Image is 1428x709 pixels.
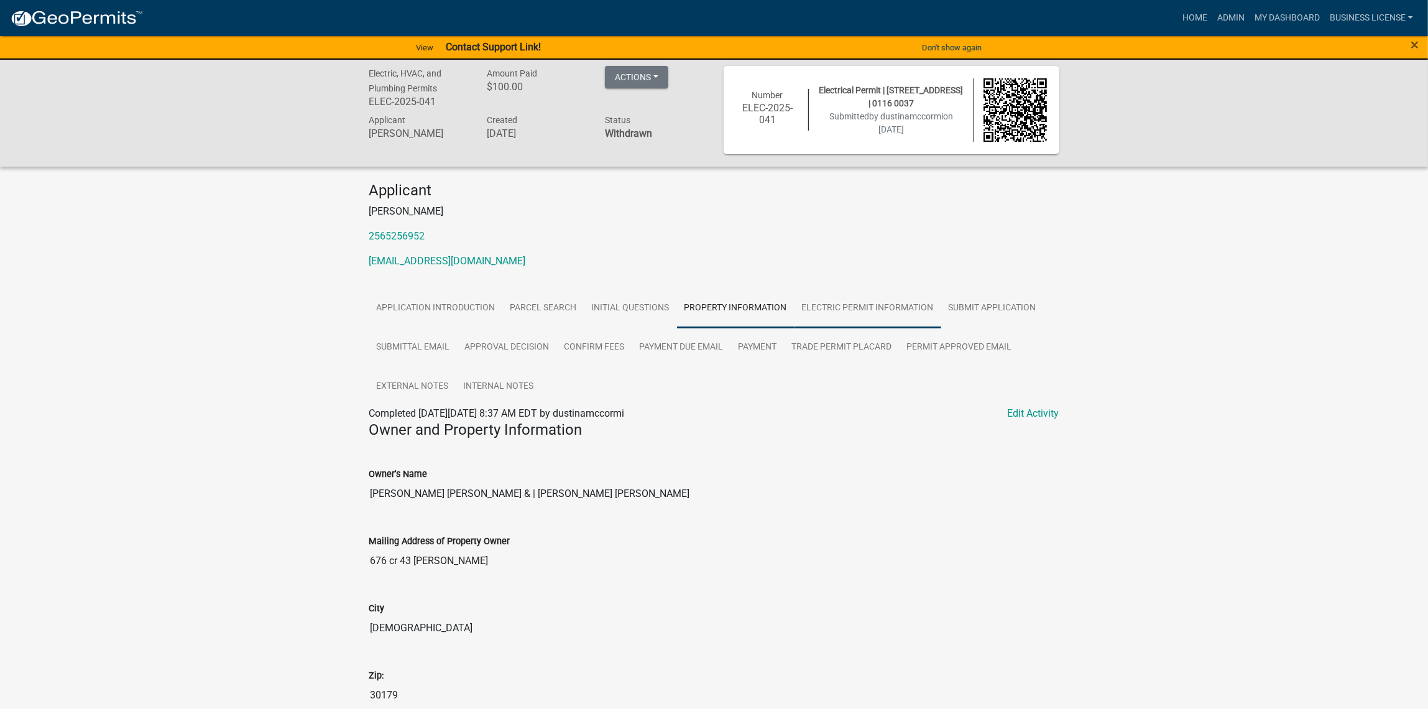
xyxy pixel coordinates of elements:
a: Payment [731,328,785,368]
h6: ELEC-2025-041 [736,102,799,126]
span: Created [487,115,517,125]
span: by dustinamccormi [869,111,943,121]
h6: $100.00 [487,81,586,93]
a: View [411,37,438,58]
a: External Notes [369,367,456,407]
button: Don't show again [917,37,987,58]
a: Submittal Email [369,328,458,368]
a: Application Introduction [369,289,503,328]
a: Permit Approved Email [900,328,1020,368]
a: Admin [1212,6,1250,30]
span: Number [752,90,783,100]
strong: Contact Support Link! [446,41,541,53]
strong: Withdrawn [605,127,652,139]
a: 2565256952 [369,230,425,242]
span: Submitted on [DATE] [829,111,953,134]
button: Actions [605,66,668,88]
a: Parcel search [503,289,584,328]
span: Applicant [369,115,406,125]
label: Owner's Name [369,470,428,479]
h4: Applicant [369,182,1059,200]
a: BUSINESS LICENSE [1325,6,1418,30]
a: Submit Application [941,289,1044,328]
a: Trade Permit Placard [785,328,900,368]
span: Electric, HVAC, and Plumbing Permits [369,68,442,93]
a: Payment Due Email [632,328,731,368]
a: Confirm Fees [557,328,632,368]
span: Completed [DATE][DATE] 8:37 AM EDT by dustinamccormi [369,407,625,419]
a: Approval Decision [458,328,557,368]
span: Electrical Permit | [STREET_ADDRESS] | 0116 0037 [819,85,964,108]
span: × [1411,36,1419,53]
a: [EMAIL_ADDRESS][DOMAIN_NAME] [369,255,526,267]
img: QR code [983,78,1047,142]
p: [PERSON_NAME] [369,204,1059,219]
h6: [PERSON_NAME] [369,127,469,139]
label: City [369,605,385,613]
a: My Dashboard [1250,6,1325,30]
h6: ELEC-2025-041 [369,96,469,108]
span: Amount Paid [487,68,537,78]
label: Mailing Address of Property Owner [369,537,510,546]
a: Internal Notes [456,367,541,407]
span: Status [605,115,630,125]
a: Property Information [677,289,795,328]
a: Electric Permit Information [795,289,941,328]
h4: Owner and Property Information [369,421,1059,439]
h6: [DATE] [487,127,586,139]
a: Initial Questions [584,289,677,328]
a: Edit Activity [1008,406,1059,421]
a: Home [1177,6,1212,30]
label: Zip: [369,672,384,680]
button: Close [1411,37,1419,52]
